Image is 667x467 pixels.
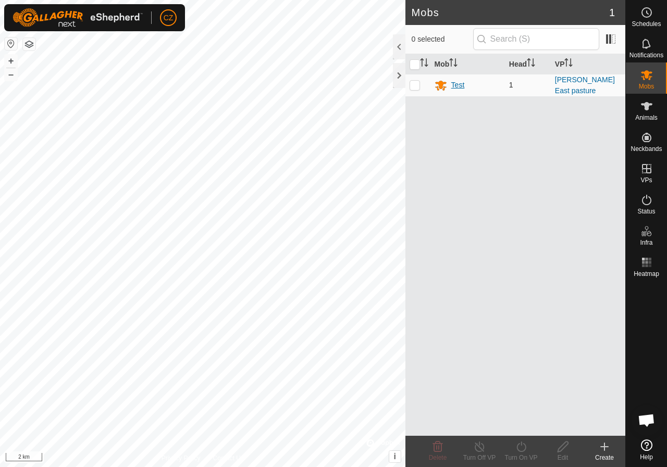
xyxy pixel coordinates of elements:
[640,177,652,183] span: VPs
[629,52,663,58] span: Notifications
[584,453,625,462] div: Create
[13,8,143,27] img: Gallagher Logo
[389,451,401,462] button: i
[631,405,662,436] div: Open chat
[626,435,667,464] a: Help
[640,454,653,460] span: Help
[640,239,652,246] span: Infra
[412,6,609,19] h2: Mobs
[639,83,654,90] span: Mobs
[634,271,659,277] span: Heatmap
[609,5,615,20] span: 1
[162,453,201,463] a: Privacy Policy
[509,81,513,89] span: 1
[23,38,35,51] button: Map Layers
[631,146,662,152] span: Neckbands
[459,453,500,462] div: Turn Off VP
[505,54,551,74] th: Head
[551,54,625,74] th: VP
[429,454,447,461] span: Delete
[527,60,535,68] p-sorticon: Activate to sort
[555,75,615,95] a: [PERSON_NAME] East pasture
[451,80,465,91] div: Test
[5,68,17,81] button: –
[5,55,17,67] button: +
[637,208,655,214] span: Status
[500,453,542,462] div: Turn On VP
[449,60,458,68] p-sorticon: Activate to sort
[473,28,599,50] input: Search (S)
[412,34,473,45] span: 0 selected
[393,452,396,461] span: i
[564,60,573,68] p-sorticon: Activate to sort
[632,21,661,27] span: Schedules
[430,54,505,74] th: Mob
[635,115,658,121] span: Animals
[164,12,174,23] span: CZ
[420,60,428,68] p-sorticon: Activate to sort
[5,37,17,50] button: Reset Map
[542,453,584,462] div: Edit
[213,453,243,463] a: Contact Us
